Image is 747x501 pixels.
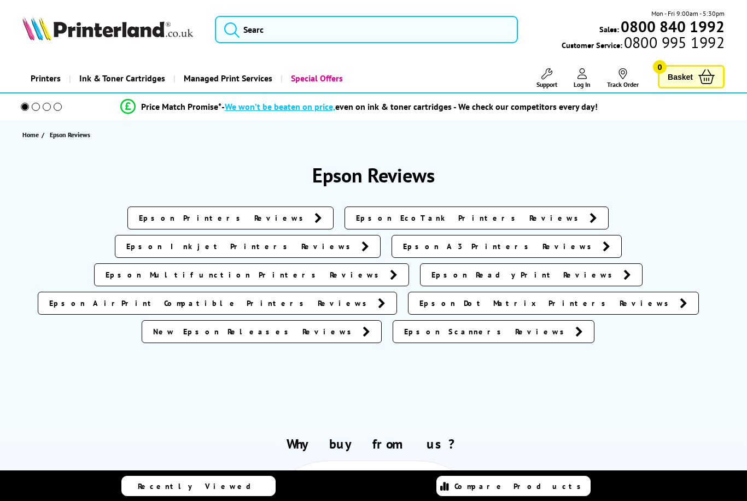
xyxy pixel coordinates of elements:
[574,80,591,89] span: Log In
[22,129,42,140] a: Home
[22,435,725,452] h2: Why buy from us?
[139,213,309,223] span: Epson Printers Reviews
[562,37,725,50] span: Customer Service:
[393,320,594,343] a: Epson Scanners Reviews
[5,97,712,116] li: modal_Promise
[621,16,725,37] b: 0800 840 1992
[403,241,597,252] span: Epson A3 Printers Reviews
[22,16,193,40] img: Printerland Logo
[69,64,173,92] a: Ink & Toner Cartridges
[141,101,221,112] span: Price Match Promise*
[658,65,725,89] a: Basket 0
[599,24,619,34] span: Sales:
[121,476,276,496] a: Recently Viewed
[653,60,667,74] span: 0
[173,64,281,92] a: Managed Print Services
[50,129,90,140] span: Epson Reviews
[408,292,699,315] a: Epson Dot Matrix Printers Reviews
[215,16,518,43] input: Searc
[404,326,570,337] span: Epson Scanners Reviews
[436,476,591,496] a: Compare Products
[50,129,93,140] a: Epson Reviews
[225,101,335,112] span: We won’t be beaten on price,
[392,235,622,258] a: Epson A3 Printers Reviews
[281,64,351,92] a: Special Offers
[153,326,357,337] span: New Epson Releases Reviews
[345,207,609,229] a: Epson EcoTank Printers Reviews
[356,213,584,223] span: Epson EcoTank Printers Reviews
[536,80,557,89] span: Support
[22,16,201,43] a: Printerland Logo
[619,21,725,32] a: 0800 840 1992
[94,263,409,286] a: Epson Multifunction Printers Reviews
[651,8,725,19] span: Mon - Fri 9:00am - 5:30pm
[221,101,598,112] div: - even on ink & toner cartridges - We check our competitors every day!
[536,68,557,89] a: Support
[138,481,262,491] span: Recently Viewed
[106,269,384,280] span: Epson Multifunction Printers Reviews
[607,68,639,89] a: Track Order
[574,68,591,89] a: Log In
[79,64,165,92] span: Ink & Toner Cartridges
[38,292,397,315] a: Epson AirPrint Compatible Printers Reviews
[22,129,39,140] span: Home
[419,298,674,309] span: Epson Dot Matrix Printers Reviews
[142,320,382,343] a: New Epson Releases Reviews
[115,235,381,258] a: Epson Inkjet Printers Reviews
[49,298,372,309] span: Epson AirPrint Compatible Printers Reviews
[454,481,587,491] span: Compare Products
[420,263,643,286] a: Epson ReadyPrint Reviews
[668,69,693,84] span: Basket
[127,207,334,229] a: Epson Printers Reviews
[22,162,725,188] h1: Epson Reviews
[622,37,725,48] span: 0800 995 1992
[22,64,69,92] a: Printers
[431,269,618,280] span: Epson ReadyPrint Reviews
[126,241,356,252] span: Epson Inkjet Printers Reviews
